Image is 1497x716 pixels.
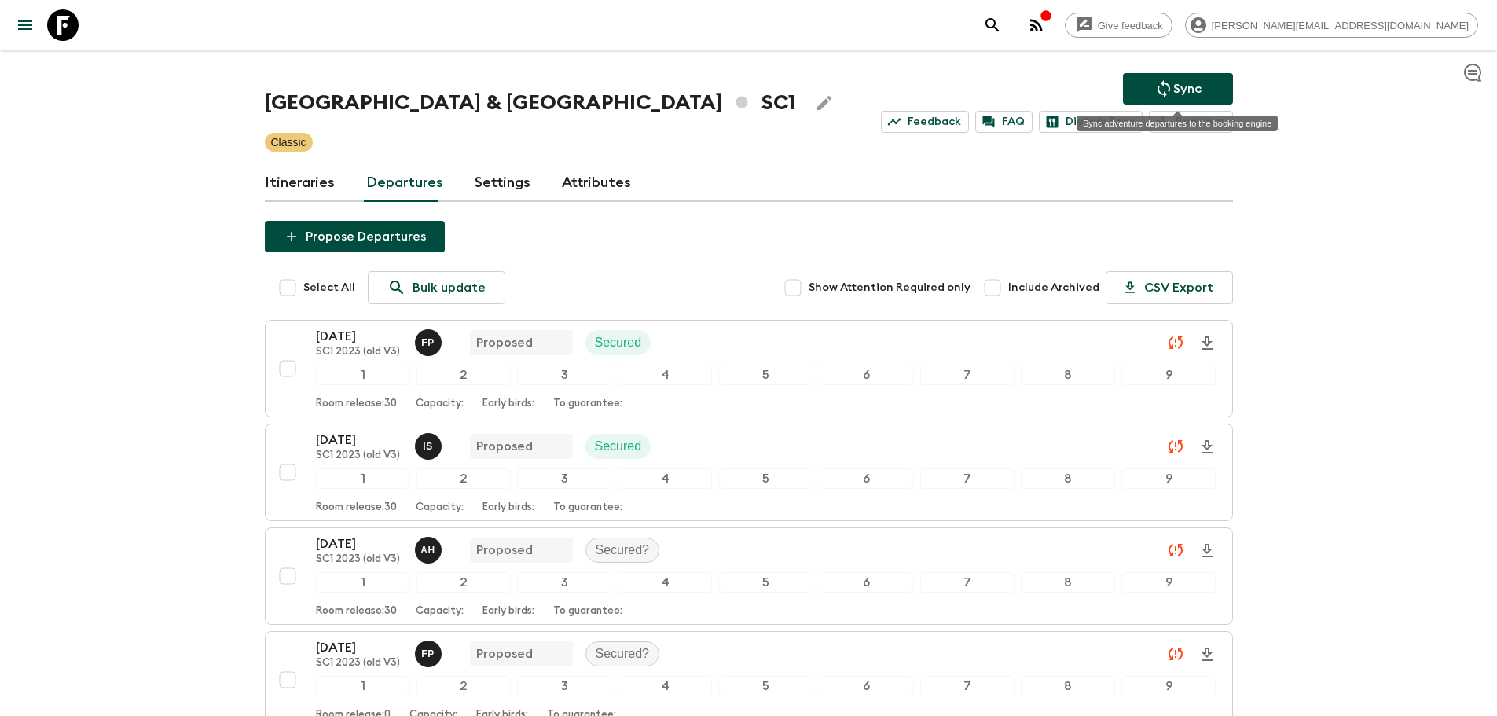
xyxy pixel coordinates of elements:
p: SC1 2023 (old V3) [316,553,402,566]
div: Sync adventure departures to the booking engine [1077,116,1278,131]
div: 5 [718,468,813,489]
svg: Download Onboarding [1198,334,1216,353]
div: 3 [517,468,611,489]
p: Room release: 30 [316,605,397,618]
div: 3 [517,572,611,593]
p: Early birds: [482,605,534,618]
div: 3 [517,365,611,385]
button: CSV Export [1106,271,1233,304]
div: 2 [416,572,511,593]
p: Proposed [476,541,533,560]
p: Early birds: [482,501,534,514]
a: Itineraries [265,164,335,202]
div: 9 [1121,365,1216,385]
div: 9 [1121,468,1216,489]
div: 8 [1021,676,1115,696]
div: 7 [920,572,1015,593]
button: [DATE]SC1 2023 (old V3)Ivan StojanovićProposedSecured123456789Room release:30Capacity:Early birds... [265,424,1233,521]
div: 1 [316,365,410,385]
p: To guarantee: [553,501,622,514]
svg: Unable to sync - Check prices and secured [1166,644,1185,663]
div: 4 [618,676,712,696]
div: 2 [416,676,511,696]
div: [PERSON_NAME][EMAIL_ADDRESS][DOMAIN_NAME] [1185,13,1478,38]
svg: Unable to sync - Check prices and secured [1166,437,1185,456]
a: Attributes [562,164,631,202]
div: 6 [820,572,914,593]
p: Secured [595,333,642,352]
div: 1 [316,572,410,593]
button: Propose Departures [265,221,445,252]
p: I S [423,440,433,453]
button: search adventures [977,9,1008,41]
div: 7 [920,676,1015,696]
div: 6 [820,676,914,696]
span: [PERSON_NAME][EMAIL_ADDRESS][DOMAIN_NAME] [1203,20,1477,31]
div: 5 [718,365,813,385]
div: 9 [1121,676,1216,696]
div: 4 [618,365,712,385]
a: Give feedback [1065,13,1172,38]
p: [DATE] [316,638,402,657]
span: Give feedback [1089,20,1172,31]
p: Room release: 30 [316,501,397,514]
button: FP [415,329,445,356]
span: Filip Pribilović [415,334,445,347]
div: 1 [316,468,410,489]
svg: Download Onboarding [1198,542,1216,560]
button: Sync adventure departures to the booking engine [1123,73,1233,105]
p: Bulk update [413,278,486,297]
div: 6 [820,365,914,385]
p: [DATE] [316,431,402,450]
a: Feedback [881,111,969,133]
p: SC1 2023 (old V3) [316,346,402,358]
button: [DATE]SC1 2023 (old V3)Filip PribilovićProposedSecured123456789Room release:30Capacity:Early bird... [265,320,1233,417]
div: 6 [820,468,914,489]
p: F P [421,648,435,660]
p: Proposed [476,333,533,352]
a: Settings [475,164,530,202]
p: Secured [595,437,642,456]
span: Ivan Stojanović [415,438,445,450]
div: 3 [517,676,611,696]
button: FP [415,641,445,667]
div: Secured [585,434,651,459]
a: Bulk update [368,271,505,304]
p: Classic [271,134,306,150]
span: Include Archived [1008,280,1099,296]
div: Secured? [585,538,660,563]
div: 4 [618,572,712,593]
div: 4 [618,468,712,489]
button: AH [415,537,445,564]
div: Secured [585,330,651,355]
svg: Unable to sync - Check prices and secured [1166,541,1185,560]
div: 5 [718,676,813,696]
span: Select All [303,280,355,296]
p: SC1 2023 (old V3) [316,657,402,670]
p: Capacity: [416,398,464,410]
a: Departures [366,164,443,202]
a: FAQ [975,111,1033,133]
a: Dietary Reqs [1039,111,1143,133]
button: [DATE]SC1 2023 (old V3)Alenka HriberšekProposedSecured?123456789Room release:30Capacity:Early bir... [265,527,1233,625]
div: 7 [920,365,1015,385]
div: 2 [416,468,511,489]
div: 9 [1121,572,1216,593]
button: IS [415,433,445,460]
svg: Download Onboarding [1198,438,1216,457]
p: Capacity: [416,605,464,618]
p: Room release: 30 [316,398,397,410]
span: Show Attention Required only [809,280,970,296]
p: A H [420,544,435,556]
span: Alenka Hriberšek [415,542,445,554]
p: [DATE] [316,327,402,346]
p: Capacity: [416,501,464,514]
p: Proposed [476,437,533,456]
div: 1 [316,676,410,696]
svg: Unable to sync - Check prices and secured [1166,333,1185,352]
div: 8 [1021,468,1115,489]
button: Edit Adventure Title [809,87,840,119]
p: To guarantee: [553,605,622,618]
span: Filip Pribilović [415,645,445,658]
p: [DATE] [316,534,402,553]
